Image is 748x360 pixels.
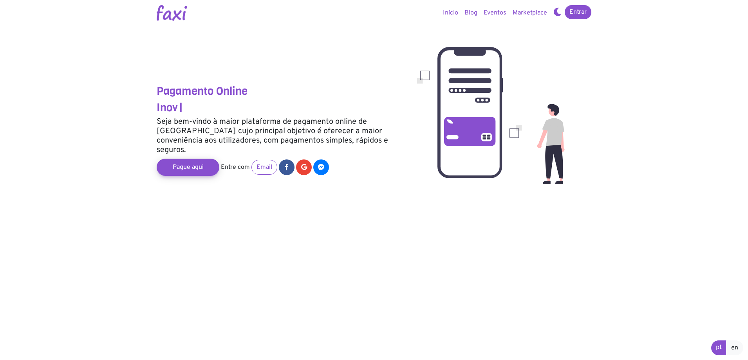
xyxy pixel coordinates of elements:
[157,100,178,115] span: Inov
[440,5,461,21] a: Início
[157,159,219,176] a: Pague aqui
[251,160,277,175] a: Email
[726,340,743,355] a: en
[157,117,405,155] h5: Seja bem-vindo à maior plataforma de pagamento online de [GEOGRAPHIC_DATA] cujo principal objetiv...
[711,340,726,355] a: pt
[157,85,405,98] h3: Pagamento Online
[461,5,481,21] a: Blog
[565,5,591,19] a: Entrar
[157,5,187,21] img: Logotipo Faxi Online
[221,163,250,171] span: Entre com
[481,5,510,21] a: Eventos
[510,5,550,21] a: Marketplace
